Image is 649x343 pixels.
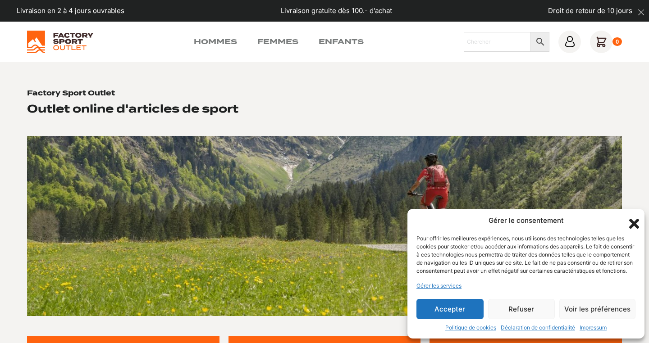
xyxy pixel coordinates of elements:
h2: Outlet online d'articles de sport [27,102,238,116]
button: Voir les préférences [559,299,635,319]
a: Déclaration de confidentialité [501,324,575,332]
h1: Factory Sport Outlet [27,89,115,98]
button: Refuser [488,299,555,319]
a: Hommes [194,36,237,47]
p: Livraison en 2 à 4 jours ouvrables [17,6,124,16]
p: Droit de retour de 10 jours [548,6,632,16]
a: Enfants [319,36,364,47]
a: Gérer les services [416,282,462,290]
img: Factory Sport Outlet [27,31,93,53]
div: Pour offrir les meilleures expériences, nous utilisons des technologies telles que les cookies po... [416,235,635,275]
button: Accepter [416,299,484,319]
div: Fermer la boîte de dialogue [626,216,635,225]
div: 0 [612,37,622,46]
input: Chercher [464,32,531,52]
p: Livraison gratuite dès 100.- d'achat [281,6,392,16]
button: dismiss [633,5,649,20]
a: Impressum [580,324,607,332]
a: Femmes [257,36,298,47]
a: Politique de cookies [445,324,496,332]
div: Gérer le consentement [489,216,564,226]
